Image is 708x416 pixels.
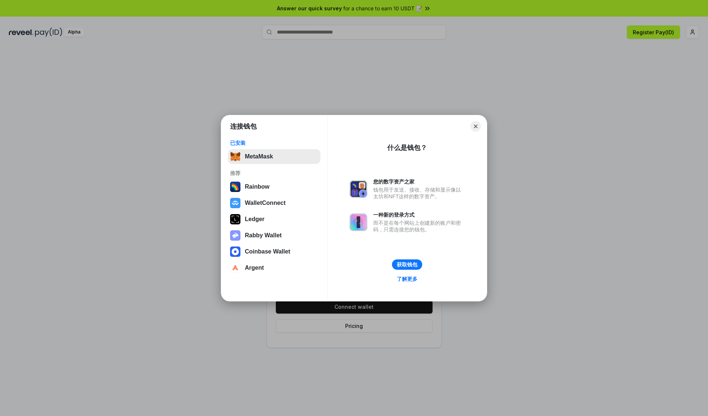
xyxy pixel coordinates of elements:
[230,214,240,224] img: svg+xml,%3Csvg%20xmlns%3D%22http%3A%2F%2Fwww.w3.org%2F2000%2Fsvg%22%20width%3D%2228%22%20height%3...
[397,261,417,268] div: 获取钱包
[230,151,240,162] img: svg+xml,%3Csvg%20fill%3D%22none%22%20height%3D%2233%22%20viewBox%3D%220%200%2035%2033%22%20width%...
[230,140,318,146] div: 已安装
[392,259,422,270] button: 获取钱包
[230,122,257,131] h1: 连接钱包
[387,143,427,152] div: 什么是钱包？
[228,212,320,227] button: Ledger
[230,198,240,208] img: svg+xml,%3Csvg%20width%3D%2228%22%20height%3D%2228%22%20viewBox%3D%220%200%2028%2028%22%20fill%3D...
[392,274,422,284] a: 了解更多
[228,228,320,243] button: Rabby Wallet
[228,261,320,275] button: Argent
[350,180,367,198] img: svg+xml,%3Csvg%20xmlns%3D%22http%3A%2F%2Fwww.w3.org%2F2000%2Fsvg%22%20fill%3D%22none%22%20viewBox...
[245,232,282,239] div: Rabby Wallet
[245,265,264,271] div: Argent
[230,170,318,176] div: 推荐
[230,247,240,257] img: svg+xml,%3Csvg%20width%3D%2228%22%20height%3D%2228%22%20viewBox%3D%220%200%2028%2028%22%20fill%3D...
[228,196,320,210] button: WalletConnect
[245,153,273,160] div: MetaMask
[245,183,270,190] div: Rainbow
[397,276,417,282] div: 了解更多
[245,216,264,223] div: Ledger
[228,149,320,164] button: MetaMask
[350,213,367,231] img: svg+xml,%3Csvg%20xmlns%3D%22http%3A%2F%2Fwww.w3.org%2F2000%2Fsvg%22%20fill%3D%22none%22%20viewBox...
[373,212,465,218] div: 一种新的登录方式
[373,178,465,185] div: 您的数字资产之家
[228,244,320,259] button: Coinbase Wallet
[373,220,465,233] div: 而不是在每个网站上创建新的账户和密码，只需连接您的钱包。
[373,186,465,200] div: 钱包用于发送、接收、存储和显示像以太坊和NFT这样的数字资产。
[228,179,320,194] button: Rainbow
[245,248,290,255] div: Coinbase Wallet
[245,200,286,206] div: WalletConnect
[230,263,240,273] img: svg+xml,%3Csvg%20width%3D%2228%22%20height%3D%2228%22%20viewBox%3D%220%200%2028%2028%22%20fill%3D...
[230,182,240,192] img: svg+xml,%3Csvg%20width%3D%22120%22%20height%3D%22120%22%20viewBox%3D%220%200%20120%20120%22%20fil...
[230,230,240,241] img: svg+xml,%3Csvg%20xmlns%3D%22http%3A%2F%2Fwww.w3.org%2F2000%2Fsvg%22%20fill%3D%22none%22%20viewBox...
[471,121,481,132] button: Close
